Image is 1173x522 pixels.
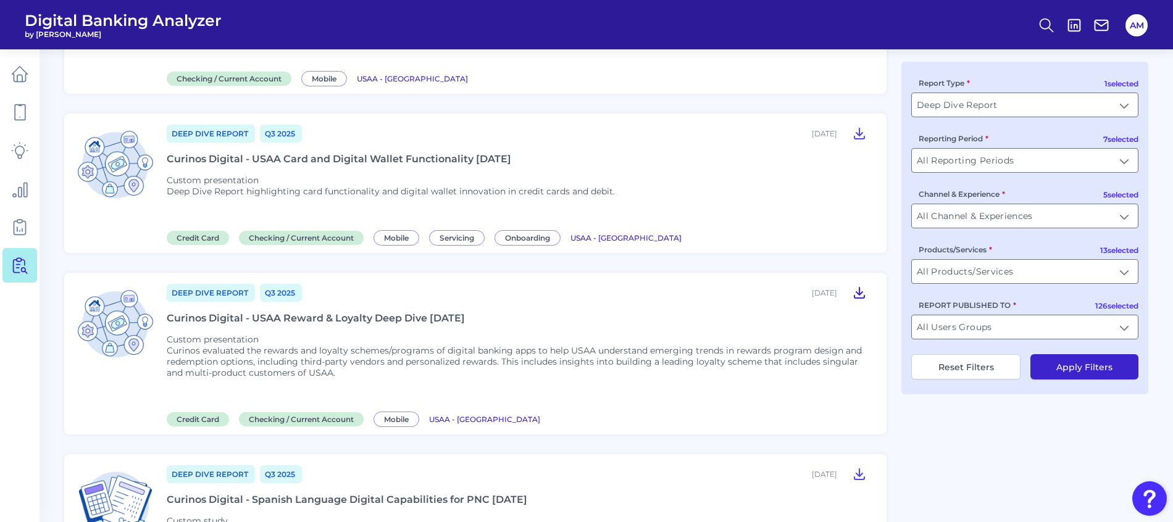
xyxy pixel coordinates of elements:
[260,284,302,302] a: Q3 2025
[812,470,837,479] div: [DATE]
[429,415,540,424] span: USAA - [GEOGRAPHIC_DATA]
[812,129,837,138] div: [DATE]
[239,413,369,425] a: Checking / Current Account
[357,74,468,83] span: USAA - [GEOGRAPHIC_DATA]
[167,186,615,197] p: Deep Dive Report highlighting card functionality and digital wallet innovation in credit cards an...
[167,231,229,245] span: Credit Card
[239,231,364,245] span: Checking / Current Account
[167,465,255,483] a: Deep Dive Report
[239,231,369,243] a: Checking / Current Account
[374,412,419,427] span: Mobile
[74,283,157,365] img: Credit Card
[167,412,229,426] span: Credit Card
[495,231,566,243] a: Onboarding
[260,125,302,143] a: Q3 2025
[167,175,259,186] span: Custom presentation
[812,288,837,297] div: [DATE]
[429,413,540,425] a: USAA - [GEOGRAPHIC_DATA]
[429,230,485,246] span: Servicing
[357,72,468,84] a: USAA - [GEOGRAPHIC_DATA]
[167,125,255,143] a: Deep Dive Report
[167,72,291,86] span: Checking / Current Account
[495,230,561,246] span: Onboarding
[25,30,222,39] span: by [PERSON_NAME]
[301,72,352,84] a: Mobile
[570,231,682,243] a: USAA - [GEOGRAPHIC_DATA]
[167,72,296,84] a: Checking / Current Account
[847,123,872,143] button: Curinos Digital - USAA Card and Digital Wallet Functionality August 2025
[847,283,872,302] button: Curinos Digital - USAA Reward & Loyalty Deep Dive July 2025
[167,494,527,505] div: Curinos Digital - Spanish Language Digital Capabilities for PNC [DATE]
[167,413,234,425] a: Credit Card
[374,413,424,425] a: Mobile
[167,284,255,302] a: Deep Dive Report
[1132,481,1167,516] button: Open Resource Center
[1125,14,1148,36] button: AM
[570,233,682,242] span: USAA - [GEOGRAPHIC_DATA]
[919,245,992,254] label: Products/Services
[167,231,234,243] a: Credit Card
[919,78,970,88] label: Report Type
[301,71,347,86] span: Mobile
[167,334,259,345] span: Custom presentation
[919,300,1016,310] label: REPORT PUBLISHED TO
[167,153,511,165] div: Curinos Digital - USAA Card and Digital Wallet Functionality [DATE]
[239,412,364,426] span: Checking / Current Account
[374,230,419,246] span: Mobile
[919,134,988,143] label: Reporting Period
[25,11,222,30] span: Digital Banking Analyzer
[74,123,157,206] img: Credit Card
[374,231,424,243] a: Mobile
[919,189,1005,199] label: Channel & Experience
[167,345,872,378] p: Curinos evaluated the rewards and loyalty schemes/programs of digital banking apps to help USAA u...
[911,354,1021,379] button: Reset Filters
[429,231,490,243] a: Servicing
[1030,354,1138,379] button: Apply Filters
[167,312,465,324] div: Curinos Digital - USAA Reward & Loyalty Deep Dive [DATE]
[260,465,302,483] a: Q3 2025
